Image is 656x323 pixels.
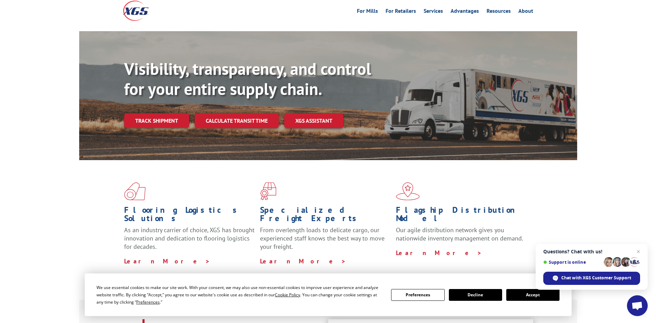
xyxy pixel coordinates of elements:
div: Cookie Consent Prompt [85,273,572,316]
b: Visibility, transparency, and control for your entire supply chain. [124,58,371,99]
span: Support is online [543,260,601,265]
button: Decline [449,289,502,301]
a: For Retailers [386,8,416,16]
div: We use essential cookies to make our site work. With your consent, we may also use non-essential ... [96,284,383,306]
button: Accept [506,289,560,301]
span: Chat with XGS Customer Support [561,275,631,281]
a: Services [424,8,443,16]
img: xgs-icon-flagship-distribution-model-red [396,182,420,200]
a: Calculate transit time [195,113,279,128]
a: For Mills [357,8,378,16]
span: Cookie Policy [275,292,300,298]
a: Learn More > [124,257,210,265]
span: Questions? Chat with us! [543,249,640,254]
img: xgs-icon-focused-on-flooring-red [260,182,276,200]
span: Preferences [136,299,160,305]
span: Our agile distribution network gives you nationwide inventory management on demand. [396,226,523,242]
p: From overlength loads to delicate cargo, our experienced staff knows the best way to move your fr... [260,226,391,257]
h1: Flagship Distribution Model [396,206,527,226]
div: Open chat [627,295,648,316]
a: XGS ASSISTANT [284,113,343,128]
a: Learn More > [396,249,482,257]
button: Preferences [391,289,444,301]
h1: Flooring Logistics Solutions [124,206,255,226]
a: Advantages [451,8,479,16]
a: Track shipment [124,113,189,128]
h1: Specialized Freight Experts [260,206,391,226]
a: About [518,8,533,16]
a: Resources [487,8,511,16]
a: Learn More > [260,257,346,265]
div: Chat with XGS Customer Support [543,272,640,285]
img: xgs-icon-total-supply-chain-intelligence-red [124,182,146,200]
span: Close chat [634,247,643,256]
span: As an industry carrier of choice, XGS has brought innovation and dedication to flooring logistics... [124,226,255,251]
